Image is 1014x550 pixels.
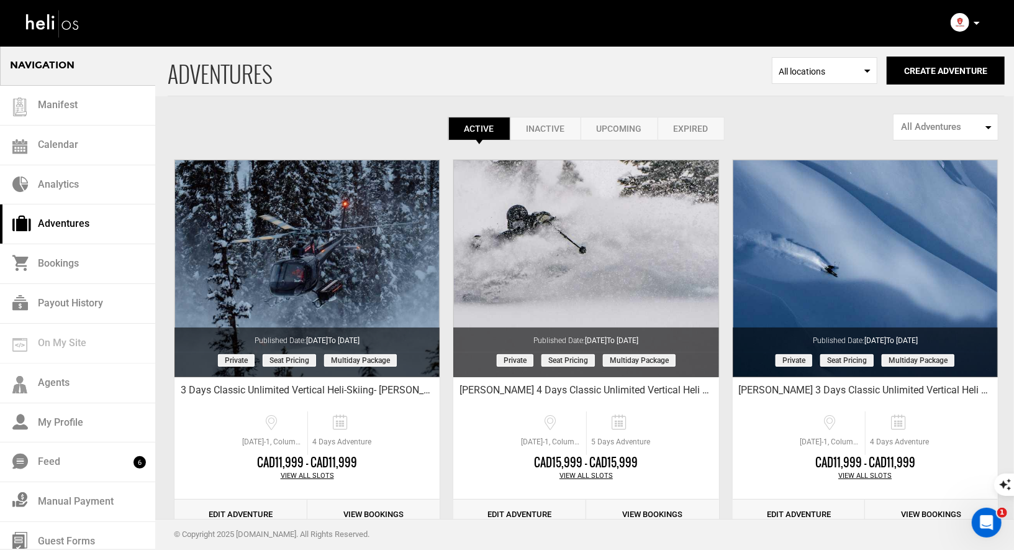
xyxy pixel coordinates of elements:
img: guest-list.svg [11,98,29,116]
span: to [DATE] [328,336,360,345]
span: All Adventures [901,121,982,134]
button: All Adventures [893,114,998,140]
div: 3 Days Classic Unlimited Vertical Heli-Skiing- [PERSON_NAME] [174,383,440,402]
a: Edit Adventure [174,500,307,530]
button: Create Adventure [887,57,1005,85]
a: Expired [658,117,725,140]
a: Active [448,117,510,140]
div: CAD11,999 - CAD11,999 [733,455,998,471]
span: ADVENTURES [168,45,772,96]
span: 5 Days Adventure [587,437,654,447]
span: Select box activate [772,57,877,84]
span: Private [776,354,812,367]
span: Private [218,354,255,367]
img: heli-logo [25,7,81,40]
div: [PERSON_NAME] 4 Days Classic Unlimited Vertical Heli Skiing [453,383,718,402]
div: [PERSON_NAME] 3 Days Classic Unlimited Vertical Heli Skiing [733,383,998,402]
span: to [DATE] [607,336,638,345]
div: Published Date: [174,328,440,346]
span: 6 [134,456,146,469]
span: to [DATE] [886,336,918,345]
img: on_my_site.svg [12,338,27,352]
span: Seat Pricing [541,354,595,367]
a: View Bookings [586,500,719,530]
span: Multiday package [324,354,397,367]
a: Edit Adventure [733,500,866,530]
span: [DATE]-1, Columbia-Shuswap, [GEOGRAPHIC_DATA] V0A 1H0, [GEOGRAPHIC_DATA] [797,437,865,447]
span: Private [497,354,533,367]
a: View Bookings [865,500,998,530]
a: Upcoming [581,117,658,140]
img: calendar.svg [12,139,27,154]
div: View All Slots [453,471,718,481]
div: Published Date: [453,328,718,346]
a: Inactive [510,117,581,140]
span: [DATE] [585,336,638,345]
span: [DATE] [864,336,918,345]
div: Published Date: [733,328,998,346]
span: Multiday package [603,354,676,367]
span: Seat Pricing [820,354,874,367]
div: View All Slots [733,471,998,481]
span: [DATE] [306,336,360,345]
span: Multiday package [882,354,954,367]
span: [DATE]-1, Columbia-Shuswap, [GEOGRAPHIC_DATA] V0A 1H0, [GEOGRAPHIC_DATA] [239,437,307,447]
iframe: Intercom live chat [972,508,1002,538]
a: View Bookings [307,500,440,530]
div: CAD15,999 - CAD15,999 [453,455,718,471]
span: Seat Pricing [263,354,316,367]
span: All locations [779,65,871,78]
div: CAD11,999 - CAD11,999 [174,455,440,471]
div: View All Slots [174,471,440,481]
span: 4 Days Adventure [866,437,933,447]
span: 4 Days Adventure [308,437,376,447]
img: agents-icon.svg [12,376,27,394]
img: img_9251f6c852f2d69a6fdc2f2f53e7d310.png [951,13,969,32]
a: Edit Adventure [453,500,586,530]
span: [DATE]-1, Columbia-Shuswap, [GEOGRAPHIC_DATA] V0A 1H0, [GEOGRAPHIC_DATA] [518,437,586,447]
